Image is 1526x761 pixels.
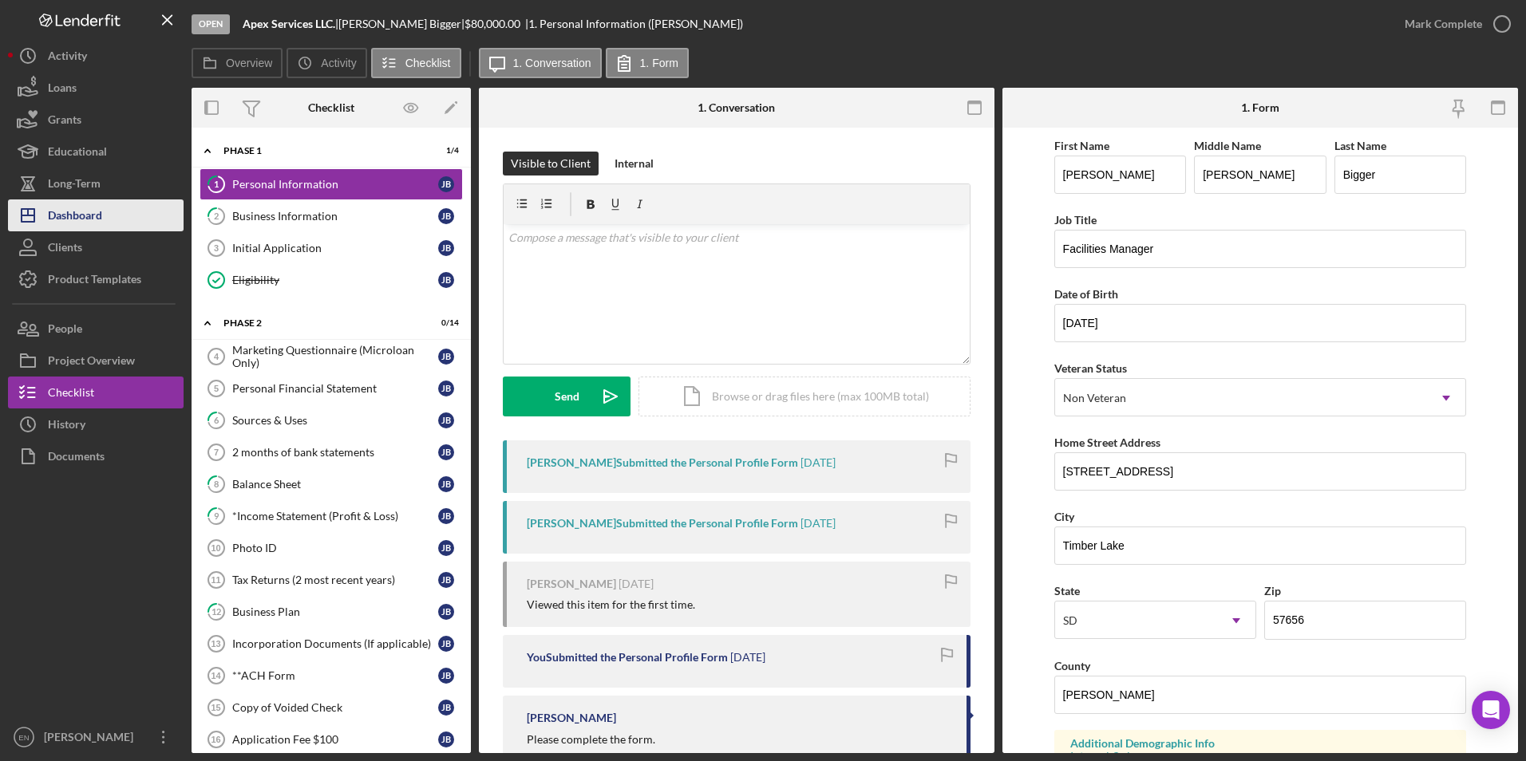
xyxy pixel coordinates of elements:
button: Visible to Client [503,152,599,175]
button: 1. Conversation [479,48,602,78]
div: Long-Term [48,168,101,203]
button: Checklist [371,48,461,78]
button: Internal [607,152,662,175]
button: Product Templates [8,263,184,295]
button: Dashboard [8,199,184,231]
div: [PERSON_NAME] Bigger | [338,18,465,30]
div: Phase 1 [223,146,419,156]
a: 11Tax Returns (2 most recent years)JB [200,564,463,596]
div: Application Fee $100 [232,733,438,746]
div: People [48,313,82,349]
div: Balance Sheet [232,478,438,491]
div: Clients [48,231,82,267]
div: Checklist [48,377,94,412]
div: J B [438,380,454,396]
div: J B [438,572,454,588]
div: Marketing Questionnaire (Microloan Only) [232,344,438,369]
label: Activity [321,57,356,69]
button: Documents [8,440,184,472]
button: History [8,408,184,440]
tspan: 15 [211,703,220,712]
a: 16Application Fee $100JB [200,724,463,755]
div: 1 / 4 [430,146,459,156]
button: Project Overview [8,345,184,377]
div: Open [192,14,230,34]
a: 10Photo IDJB [200,532,463,564]
button: 1. Form [606,48,689,78]
div: Documents [48,440,105,476]
div: J B [438,636,454,652]
a: 2Business InformationJB [200,200,463,232]
div: Mark Complete [1405,8,1482,40]
tspan: 10 [211,543,220,553]
div: Grants [48,104,81,140]
div: [PERSON_NAME] [527,712,616,724]
div: Photo ID [232,542,438,554]
div: $80,000.00 [465,18,525,30]
div: Business Information [232,210,438,223]
tspan: 3 [214,243,219,253]
div: Additional Demographic Info [1070,737,1451,750]
div: Personal Financial Statement [232,382,438,395]
label: Last Name [1334,139,1386,152]
tspan: 12 [212,606,221,617]
label: Middle Name [1194,139,1261,152]
div: 1. Form [1241,101,1279,114]
div: J B [438,731,454,747]
a: Grants [8,104,184,136]
button: People [8,313,184,345]
tspan: 1 [214,179,219,189]
a: 4Marketing Questionnaire (Microloan Only)JB [200,341,463,373]
button: Educational [8,136,184,168]
button: Overview [192,48,283,78]
div: | 1. Personal Information ([PERSON_NAME]) [525,18,743,30]
a: 13Incorporation Documents (If applicable)JB [200,628,463,660]
div: Copy of Voided Check [232,701,438,714]
div: J B [438,176,454,192]
div: Send [555,377,579,416]
div: 1. Conversation [698,101,775,114]
button: Loans [8,72,184,104]
a: EligibilityJB [200,264,463,296]
tspan: 4 [214,352,219,361]
tspan: 14 [211,671,221,680]
button: Checklist [8,377,184,408]
a: 6Sources & UsesJB [200,404,463,436]
div: Product Templates [48,263,141,299]
div: J B [438,540,454,556]
label: City [1054,510,1074,523]
div: [PERSON_NAME] Submitted the Personal Profile Form [527,456,798,469]
div: [PERSON_NAME] [40,721,144,757]
label: County [1054,659,1090,672]
div: J B [438,604,454,620]
div: **ACH Form [232,669,438,682]
div: Please complete the form. [527,733,655,746]
div: Incorporation Documents (If applicable) [232,637,438,650]
div: Phase 2 [223,318,419,328]
time: 2025-08-12 19:30 [801,517,836,530]
a: 8Balance SheetJB [200,468,463,500]
button: Long-Term [8,168,184,199]
div: Project Overview [48,345,135,380]
time: 2025-08-12 19:28 [619,578,654,590]
tspan: 7 [214,448,219,457]
div: Checklist [308,101,354,114]
div: Initial Application [232,242,438,254]
a: Activity [8,40,184,72]
div: Viewed this item for the first time. [527,598,695,611]
div: [PERSON_NAME] Submitted the Personal Profile Form [527,517,798,530]
a: 1Personal InformationJB [200,168,463,200]
div: History [48,408,85,444]
label: Overview [226,57,272,69]
label: 1. Conversation [513,57,591,69]
div: J B [438,240,454,256]
div: J B [438,700,454,716]
div: J B [438,208,454,224]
